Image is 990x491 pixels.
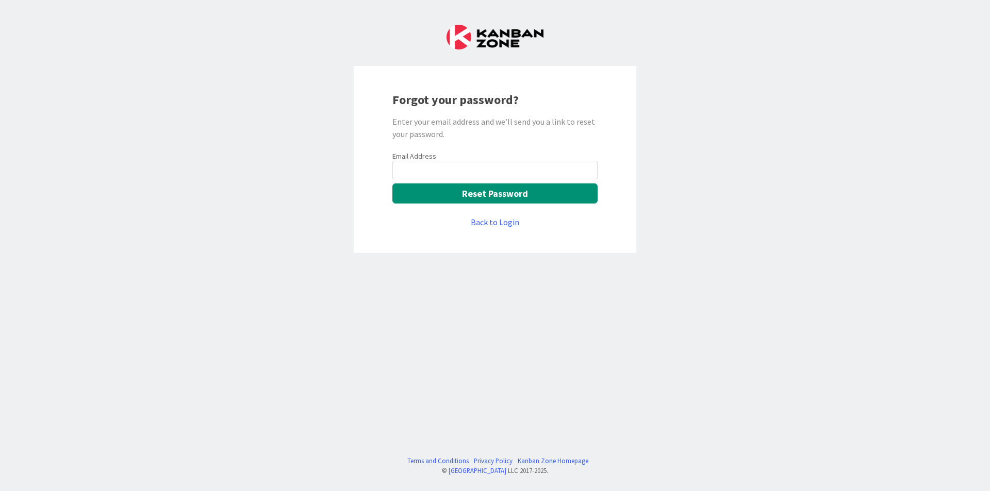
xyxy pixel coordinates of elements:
[407,456,469,466] a: Terms and Conditions
[447,25,543,49] img: Kanban Zone
[449,466,506,475] a: [GEOGRAPHIC_DATA]
[474,456,513,466] a: Privacy Policy
[402,466,588,476] div: © LLC 2017- 2025 .
[392,92,519,108] b: Forgot your password?
[518,456,588,466] a: Kanban Zone Homepage
[392,151,436,161] label: Email Address
[392,115,598,140] div: Enter your email address and we’ll send you a link to reset your password.
[392,183,598,204] button: Reset Password
[471,216,519,228] a: Back to Login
